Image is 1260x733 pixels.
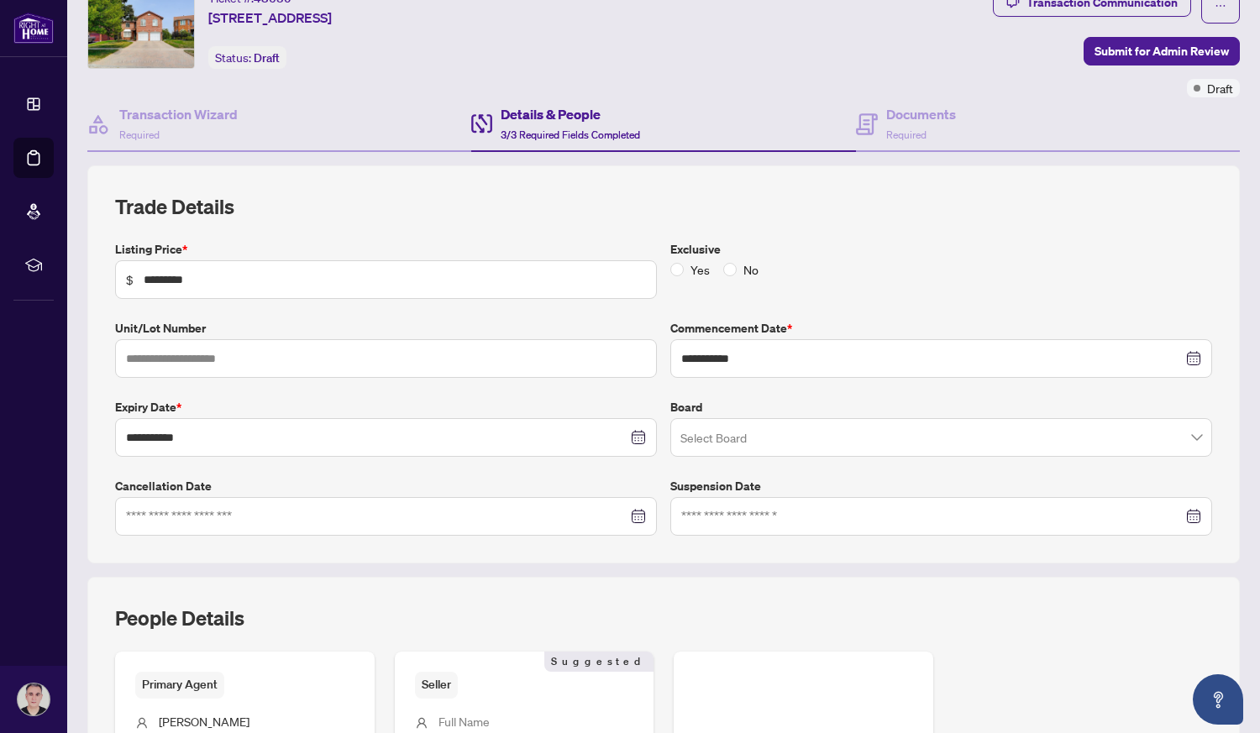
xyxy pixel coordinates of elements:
[254,50,280,65] span: Draft
[670,319,1212,338] label: Commencement Date
[684,260,717,279] span: Yes
[415,672,458,698] span: Seller
[115,240,657,259] label: Listing Price
[737,260,765,279] span: No
[670,240,1212,259] label: Exclusive
[115,398,657,416] label: Expiry Date
[1193,674,1243,725] button: Open asap
[135,672,224,698] span: Primary Agent
[18,683,50,715] img: Profile Icon
[208,8,332,28] span: [STREET_ADDRESS]
[1084,37,1240,65] button: Submit for Admin Review
[115,605,244,631] h2: People Details
[670,477,1212,495] label: Suspension Date
[119,128,160,141] span: Required
[438,714,490,729] span: Full Name
[115,477,657,495] label: Cancellation Date
[501,128,640,141] span: 3/3 Required Fields Completed
[13,13,54,44] img: logo
[544,652,654,672] span: Suggested
[886,128,927,141] span: Required
[126,270,134,289] span: $
[1207,79,1233,97] span: Draft
[501,104,640,124] h4: Details & People
[119,104,238,124] h4: Transaction Wizard
[115,319,657,338] label: Unit/Lot Number
[886,104,956,124] h4: Documents
[670,398,1212,416] label: Board
[159,714,249,729] span: [PERSON_NAME]
[1095,38,1229,65] span: Submit for Admin Review
[115,193,1212,220] h2: Trade Details
[208,46,286,69] div: Status:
